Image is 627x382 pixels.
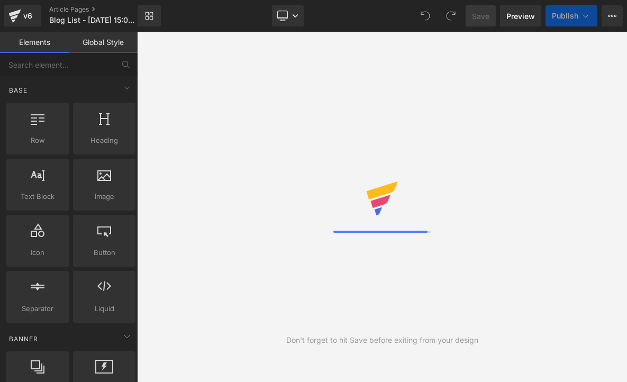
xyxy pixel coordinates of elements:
[76,247,132,258] span: Button
[49,5,155,14] a: Article Pages
[602,5,623,26] button: More
[415,5,436,26] button: Undo
[10,191,66,202] span: Text Block
[10,135,66,146] span: Row
[8,334,39,344] span: Banner
[76,303,132,314] span: Liquid
[10,303,66,314] span: Separator
[472,11,489,22] span: Save
[76,135,132,146] span: Heading
[138,5,161,26] a: New Library
[10,247,66,258] span: Icon
[546,5,597,26] button: Publish
[500,5,541,26] a: Preview
[440,5,461,26] button: Redo
[506,11,535,22] span: Preview
[69,32,138,53] a: Global Style
[49,16,135,24] span: Blog List - [DATE] 15:08:59
[76,191,132,202] span: Image
[286,334,478,346] div: Don't forget to hit Save before exiting from your design
[8,85,29,95] span: Base
[552,12,578,20] span: Publish
[4,5,41,26] a: v6
[21,9,34,23] div: v6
